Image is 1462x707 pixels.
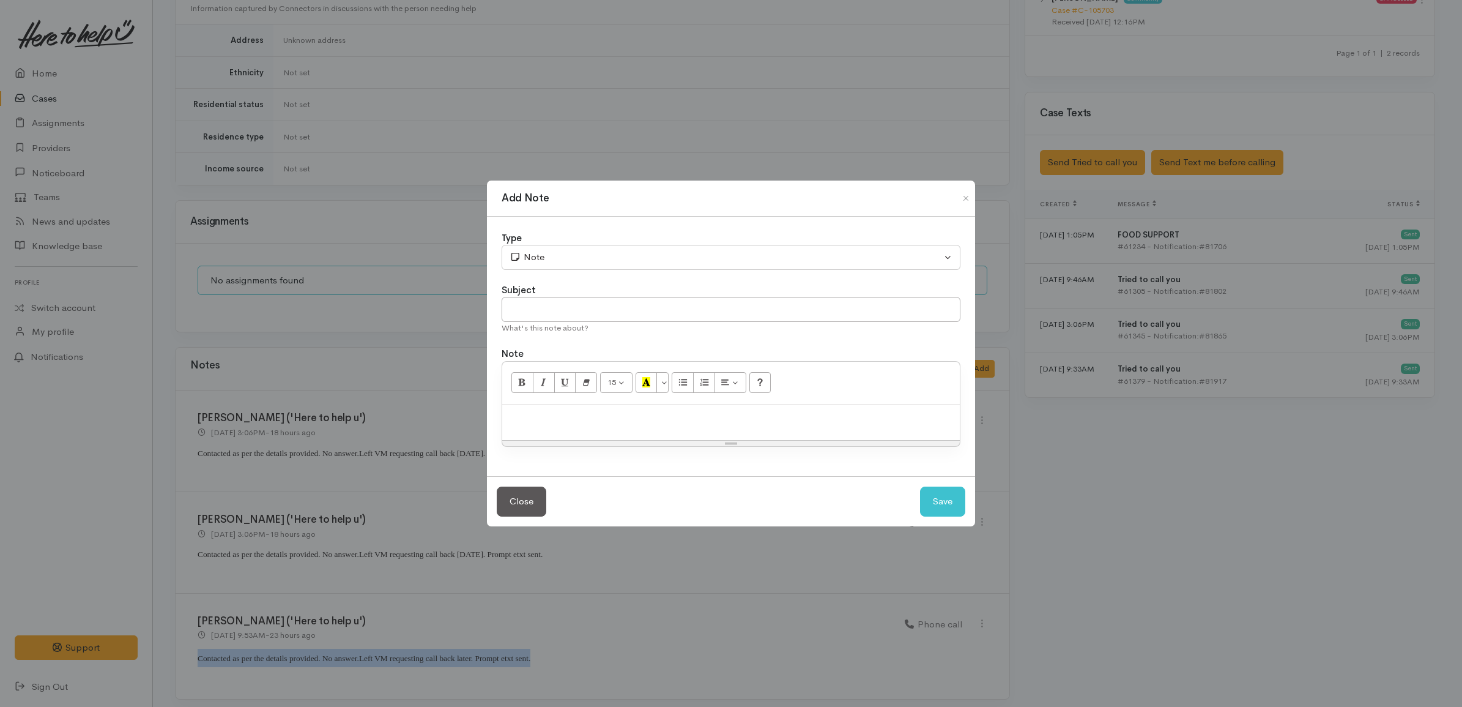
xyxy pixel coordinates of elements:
label: Subject [502,283,536,297]
button: More Color [656,372,669,393]
button: Recent Color [636,372,658,393]
button: Remove Font Style (CTRL+\) [575,372,597,393]
label: Type [502,231,522,245]
button: Save [920,487,965,517]
div: Resize [502,441,960,446]
button: Ordered list (CTRL+SHIFT+NUM8) [693,372,715,393]
button: Close [956,191,976,206]
button: Underline (CTRL+U) [554,372,576,393]
button: Close [497,487,546,517]
span: 15 [607,377,616,387]
button: Unordered list (CTRL+SHIFT+NUM7) [672,372,694,393]
button: Bold (CTRL+B) [511,372,533,393]
button: Font Size [600,372,633,393]
div: Note [510,250,941,264]
div: What's this note about? [502,322,960,334]
button: Paragraph [714,372,746,393]
h1: Add Note [502,190,549,206]
button: Note [502,245,960,270]
button: Italic (CTRL+I) [533,372,555,393]
button: Help [749,372,771,393]
label: Note [502,347,524,361]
